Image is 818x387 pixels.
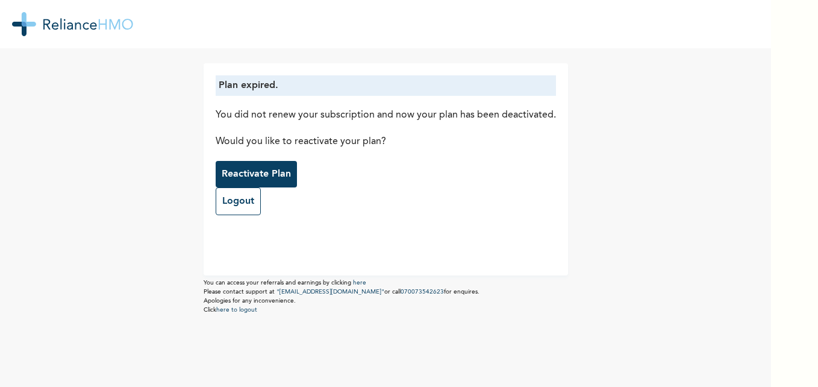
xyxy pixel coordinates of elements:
a: 070073542623 [401,289,444,295]
p: Reactivate Plan [222,167,291,181]
a: "[EMAIL_ADDRESS][DOMAIN_NAME]" [276,289,384,295]
p: Click [204,306,568,315]
p: Would you like to reactivate your plan? [216,134,556,149]
p: Plan expired. [219,78,553,93]
button: Reactivate Plan [216,161,297,187]
p: You did not renew your subscription and now your plan has been deactivated. [216,108,556,122]
a: here to logout [216,307,257,313]
a: Logout [216,187,261,215]
p: Please contact support at or call for enquires. Apologies for any inconvenience. [204,288,568,306]
img: RelianceHMO [12,12,133,36]
a: here [353,280,366,286]
p: You can access your referrals and earnings by clicking [204,278,568,288]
